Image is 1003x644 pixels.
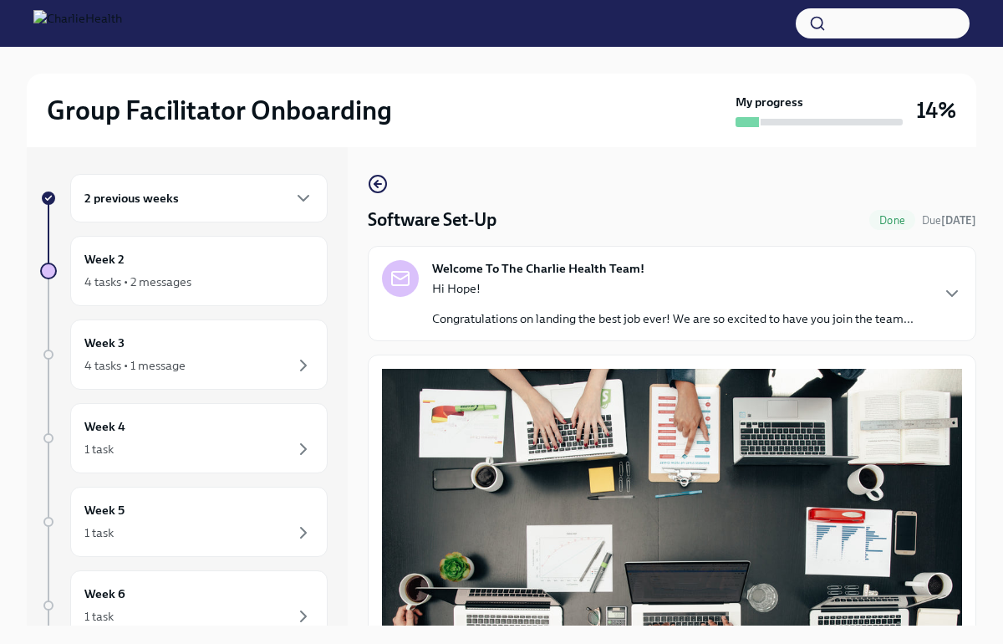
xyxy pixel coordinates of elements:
[922,212,976,228] span: August 5th, 2025 10:00
[84,441,114,457] div: 1 task
[40,236,328,306] a: Week 24 tasks • 2 messages
[84,273,191,290] div: 4 tasks • 2 messages
[432,280,914,297] p: Hi Hope!
[736,94,803,110] strong: My progress
[40,319,328,390] a: Week 34 tasks • 1 message
[432,310,914,327] p: Congratulations on landing the best job ever! We are so excited to have you join the team...
[922,214,976,227] span: Due
[869,214,915,227] span: Done
[33,10,122,37] img: CharlieHealth
[84,250,125,268] h6: Week 2
[40,570,328,641] a: Week 61 task
[84,501,125,519] h6: Week 5
[368,207,496,233] h4: Software Set-Up
[47,94,392,127] h2: Group Facilitator Onboarding
[84,524,114,541] div: 1 task
[84,608,114,625] div: 1 task
[70,174,328,222] div: 2 previous weeks
[916,95,956,125] h3: 14%
[40,487,328,557] a: Week 51 task
[84,585,125,603] h6: Week 6
[84,189,179,207] h6: 2 previous weeks
[941,214,976,227] strong: [DATE]
[40,403,328,473] a: Week 41 task
[84,417,125,436] h6: Week 4
[84,357,186,374] div: 4 tasks • 1 message
[432,260,644,277] strong: Welcome To The Charlie Health Team!
[84,334,125,352] h6: Week 3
